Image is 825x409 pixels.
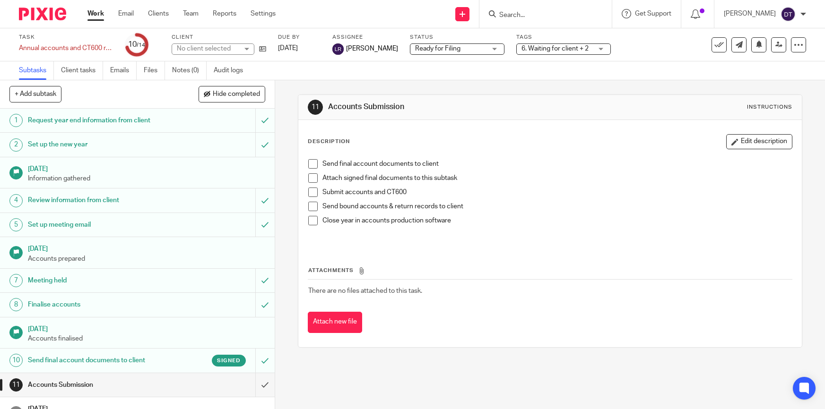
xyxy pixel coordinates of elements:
h1: Review information from client [28,193,173,207]
h1: Finalise accounts [28,298,173,312]
div: 1 [9,114,23,127]
h1: Set up meeting email [28,218,173,232]
h1: [DATE] [28,242,265,254]
a: Files [144,61,165,80]
div: Instructions [747,103,792,111]
img: Pixie [19,8,66,20]
div: 7 [9,274,23,287]
label: Assignee [332,34,398,41]
label: Status [410,34,504,41]
div: No client selected [177,44,238,53]
a: Team [183,9,199,18]
label: Task [19,34,113,41]
span: Hide completed [213,91,260,98]
a: Reports [213,9,236,18]
span: 6. Waiting for client + 2 [521,45,589,52]
img: svg%3E [332,43,344,55]
div: 10 [9,354,23,367]
div: 5 [9,218,23,231]
span: There are no files attached to this task. [308,288,422,294]
label: Client [172,34,266,41]
div: 8 [9,298,23,311]
img: svg%3E [781,7,796,22]
input: Search [498,11,583,20]
a: Emails [110,61,137,80]
button: + Add subtask [9,86,61,102]
button: Hide completed [199,86,265,102]
p: Accounts finalised [28,334,265,343]
h1: Send final account documents to client [28,353,173,367]
span: Get Support [635,10,671,17]
p: Description [308,138,350,145]
div: 4 [9,194,23,207]
label: Due by [278,34,321,41]
a: Clients [148,9,169,18]
p: Accounts prepared [28,254,265,264]
span: Attachments [308,268,354,273]
label: Tags [516,34,611,41]
a: Settings [251,9,276,18]
span: [DATE] [278,45,298,51]
button: Edit description [726,134,792,149]
div: 11 [308,100,323,115]
a: Work [87,9,104,18]
p: Attach signed final documents to this subtask [322,173,791,183]
a: Email [118,9,134,18]
small: /14 [137,43,145,48]
p: Information gathered [28,174,265,183]
p: [PERSON_NAME] [724,9,776,18]
a: Notes (0) [172,61,207,80]
span: Signed [217,357,241,365]
h1: Set up the new year [28,137,173,152]
div: 10 [128,39,145,50]
h1: [DATE] [28,162,265,174]
h1: Accounts Submission [28,378,173,392]
div: 11 [9,378,23,392]
a: Subtasks [19,61,54,80]
p: Close year in accounts production software [322,216,791,225]
div: Annual accounts and CT600 return [19,43,113,53]
h1: Meeting held [28,273,173,288]
p: Submit accounts and CT600 [322,187,791,197]
span: [PERSON_NAME] [346,44,398,53]
h1: [DATE] [28,322,265,334]
h1: Request year end information from client [28,113,173,128]
a: Client tasks [61,61,103,80]
p: Send final account documents to client [322,159,791,169]
span: Ready for Filing [415,45,460,52]
button: Attach new file [308,312,362,333]
h1: Accounts Submission [328,102,570,112]
div: 2 [9,138,23,152]
p: Send bound accounts & return records to client [322,202,791,211]
a: Audit logs [214,61,250,80]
